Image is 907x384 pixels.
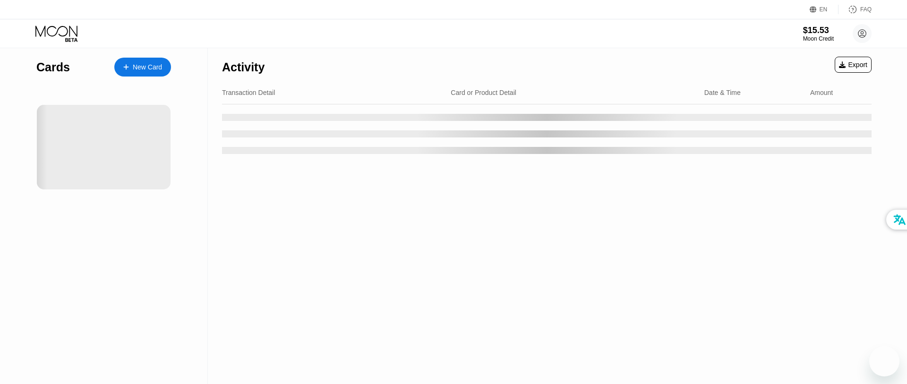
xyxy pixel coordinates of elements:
[839,5,872,14] div: FAQ
[810,5,839,14] div: EN
[820,6,828,13] div: EN
[704,89,741,96] div: Date & Time
[451,89,516,96] div: Card or Product Detail
[803,26,834,42] div: $15.53Moon Credit
[222,89,275,96] div: Transaction Detail
[860,6,872,13] div: FAQ
[114,58,171,77] div: New Card
[803,26,834,35] div: $15.53
[36,60,70,74] div: Cards
[839,61,867,68] div: Export
[803,35,834,42] div: Moon Credit
[222,60,265,74] div: Activity
[810,89,833,96] div: Amount
[869,346,899,376] iframe: Кнопка запуска окна обмена сообщениями
[133,63,162,71] div: New Card
[835,57,872,73] div: Export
